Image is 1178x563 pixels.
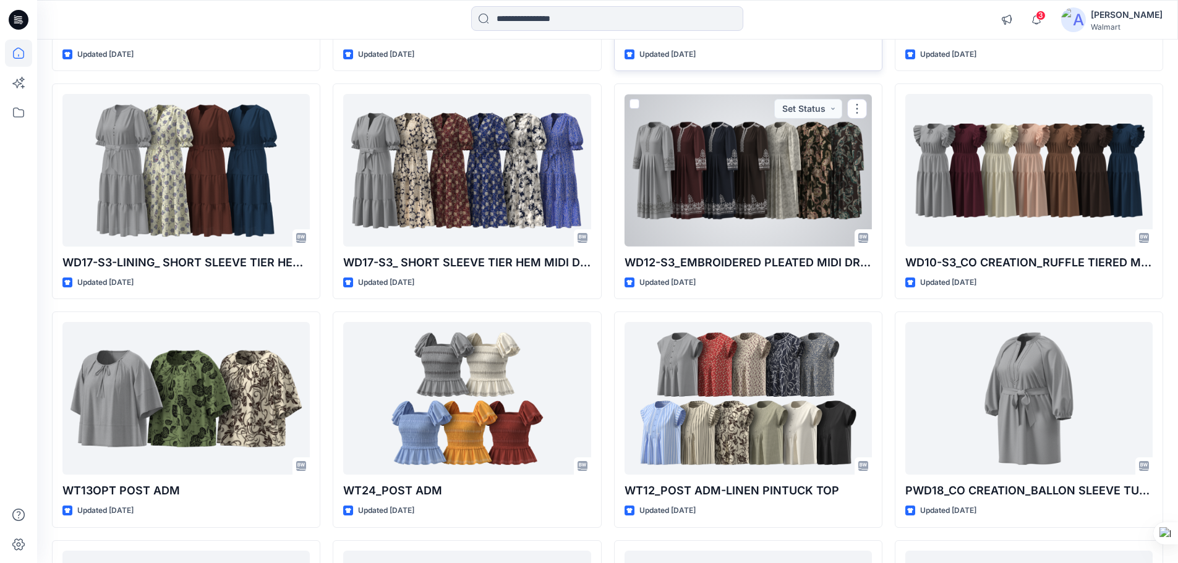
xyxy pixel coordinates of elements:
p: Updated [DATE] [77,48,134,61]
p: WD10-S3_CO CREATION_RUFFLE TIERED MIDI DRESS [905,254,1153,271]
span: 3 [1036,11,1046,20]
p: WT13OPT POST ADM [62,482,310,499]
p: Updated [DATE] [358,276,414,289]
p: Updated [DATE] [639,48,696,61]
img: avatar [1061,7,1086,32]
a: WD17-S3_ SHORT SLEEVE TIER HEM MIDI DRESS [343,94,591,247]
p: Updated [DATE] [920,504,976,517]
a: PWD18_CO CREATION_BALLON SLEEVE TUNIC DRESS [905,322,1153,475]
p: WD17-S3_ SHORT SLEEVE TIER HEM MIDI DRESS [343,254,591,271]
p: Updated [DATE] [358,48,414,61]
p: Updated [DATE] [77,504,134,517]
div: Walmart [1091,22,1163,32]
p: WD12-S3_EMBROIDERED PLEATED MIDI DRESS [625,254,872,271]
p: Updated [DATE] [639,504,696,517]
a: WT24_POST ADM [343,322,591,475]
a: WD12-S3_EMBROIDERED PLEATED MIDI DRESS [625,94,872,247]
a: WD10-S3_CO CREATION_RUFFLE TIERED MIDI DRESS [905,94,1153,247]
a: WT12_POST ADM-LINEN PINTUCK TOP [625,322,872,475]
div: [PERSON_NAME] [1091,7,1163,22]
p: WD17-S3-LINING_ SHORT SLEEVE TIER HEM MIDI DRESS [62,254,310,271]
p: Updated [DATE] [920,48,976,61]
p: WT24_POST ADM [343,482,591,499]
a: WD17-S3-LINING_ SHORT SLEEVE TIER HEM MIDI DRESS [62,94,310,247]
p: PWD18_CO CREATION_BALLON SLEEVE TUNIC DRESS [905,482,1153,499]
a: WT13OPT POST ADM [62,322,310,475]
p: WT12_POST ADM-LINEN PINTUCK TOP [625,482,872,499]
p: Updated [DATE] [639,276,696,289]
p: Updated [DATE] [358,504,414,517]
p: Updated [DATE] [920,276,976,289]
p: Updated [DATE] [77,276,134,289]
